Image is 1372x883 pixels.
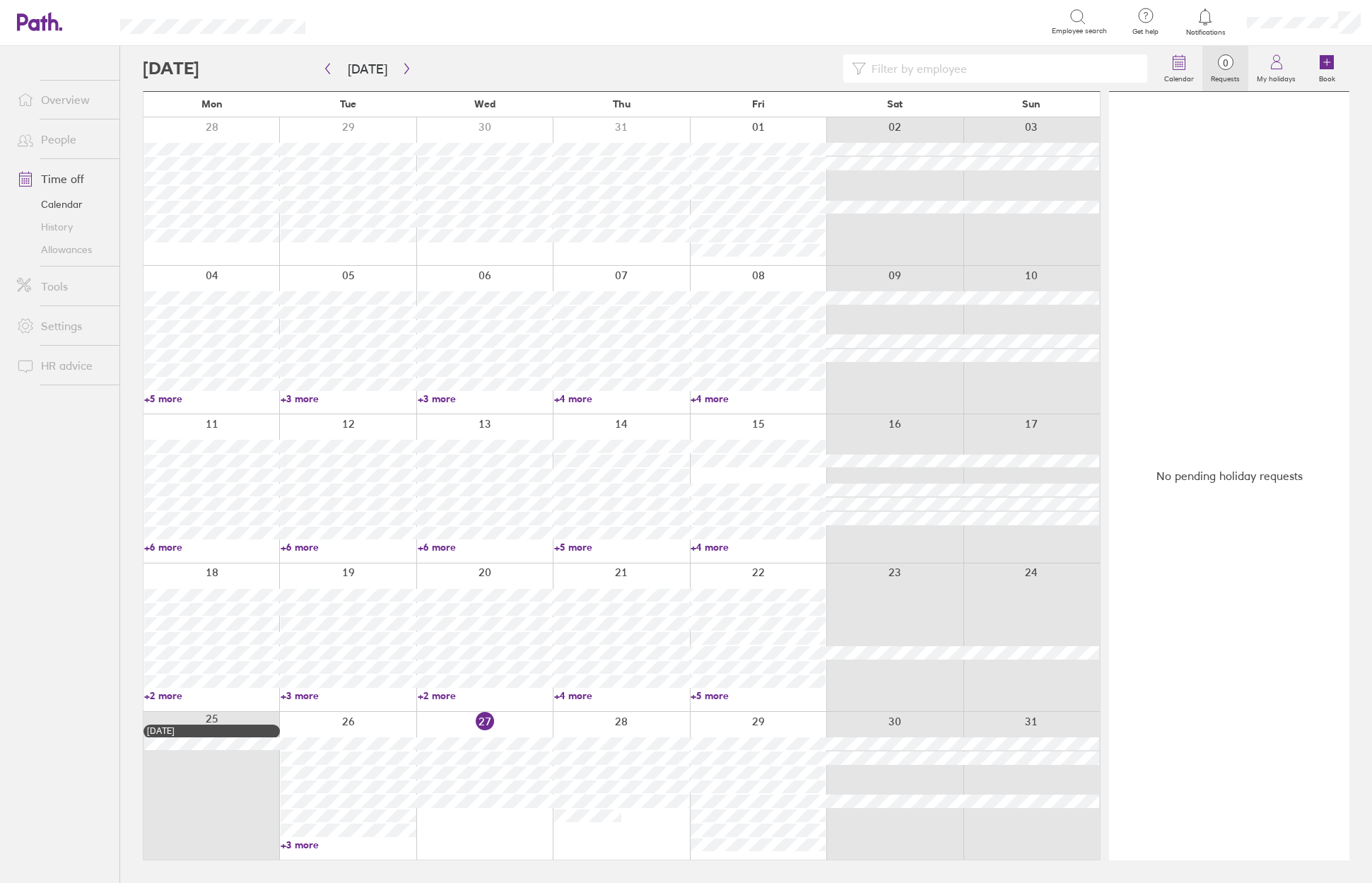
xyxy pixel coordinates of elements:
a: +4 more [554,689,689,702]
label: My holidays [1248,71,1304,83]
label: Requests [1202,71,1248,83]
a: +2 more [144,689,279,702]
input: Filter by employee [866,55,1139,82]
a: Tools [6,272,119,300]
a: +6 more [144,541,279,554]
a: +3 more [281,689,416,702]
a: +3 more [418,392,553,405]
a: Settings [6,312,119,340]
span: Employee search [1052,27,1107,35]
a: Calendar [6,193,119,216]
a: Allowances [6,238,119,261]
a: +2 more [418,689,553,702]
span: Mon [201,98,223,110]
a: Book [1304,46,1349,91]
div: Search [344,15,380,28]
span: Thu [613,98,631,110]
a: People [6,125,119,153]
a: +6 more [281,541,416,554]
label: Calendar [1156,71,1202,83]
span: Wed [474,98,496,110]
span: Get help [1122,28,1168,36]
button: [DATE] [336,57,399,81]
a: Time off [6,165,119,193]
a: Calendar [1156,46,1202,91]
label: Book [1311,71,1344,83]
a: +3 more [281,838,416,851]
a: Overview [6,86,119,114]
span: 0 [1202,57,1248,69]
a: 0Requests [1202,46,1248,91]
a: +4 more [691,392,826,405]
a: +4 more [691,541,826,554]
div: No pending holiday requests [1109,92,1349,860]
a: +3 more [281,392,416,405]
a: History [6,216,119,238]
span: Fri [752,98,765,110]
span: Tue [340,98,356,110]
span: Sat [887,98,903,110]
a: +5 more [691,689,826,702]
a: Notifications [1183,7,1229,37]
a: +5 more [554,541,689,554]
span: Notifications [1183,28,1229,37]
a: +4 more [554,392,689,405]
a: +5 more [144,392,279,405]
a: HR advice [6,351,119,380]
span: Sun [1022,98,1040,110]
div: [DATE] [147,726,276,736]
a: +6 more [418,541,553,554]
a: My holidays [1248,46,1304,91]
